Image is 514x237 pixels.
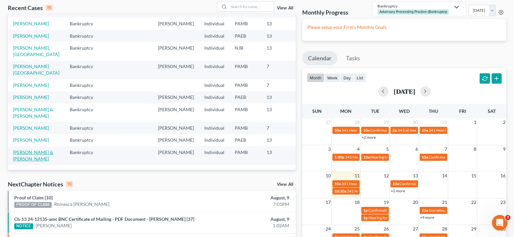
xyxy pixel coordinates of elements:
[354,73,366,82] button: list
[383,198,389,206] span: 19
[65,146,105,165] td: Bankruptcy
[8,180,73,188] div: NextChapter Notices
[294,42,325,60] td: 25-16340
[199,42,230,60] td: Individual
[261,103,294,122] td: 13
[340,51,366,65] a: Tasks
[261,134,294,146] td: 13
[261,146,294,165] td: 13
[65,91,105,103] td: Bankruptcy
[302,8,348,16] h3: Monthly Progress
[325,198,331,206] span: 17
[199,122,230,134] td: Individual
[341,128,428,133] span: 341 Hearing for Steingrabe, [GEOGRAPHIC_DATA]
[354,198,360,206] span: 18
[153,42,199,60] td: [PERSON_NAME]
[230,61,261,79] td: PAMB
[471,225,477,233] span: 29
[400,181,509,186] span: Confirmation Date for [PERSON_NAME], [GEOGRAPHIC_DATA]
[65,61,105,79] td: Bankruptcy
[153,91,199,103] td: [PERSON_NAME]
[66,181,73,187] div: 10
[412,198,419,206] span: 20
[261,18,294,30] td: 13
[261,30,294,42] td: 13
[230,146,261,165] td: PAMB
[13,94,49,100] a: [PERSON_NAME]
[13,125,49,131] a: [PERSON_NAME]
[202,216,289,222] div: August, 9
[341,73,354,82] button: day
[199,30,230,42] td: Individual
[363,155,370,160] span: 10a
[370,128,439,133] span: Confirmation Date for [PERSON_NAME]
[230,122,261,134] td: PAMB
[392,181,399,186] span: 10a
[368,215,419,220] span: Hearing for [PERSON_NAME]
[230,30,261,42] td: PAEB
[13,149,53,161] a: [PERSON_NAME] & [PERSON_NAME]
[392,128,397,133] span: 2p
[415,145,419,153] span: 6
[422,208,428,213] span: 12a
[345,155,366,160] span: 341 Meeting
[199,18,230,30] td: Individual
[202,195,289,201] div: August, 9
[391,188,405,193] a: +2 more
[294,134,325,146] td: 25-12194
[505,215,510,220] span: 3
[261,42,294,60] td: 13
[14,223,33,229] div: NOTICE
[261,122,294,134] td: 7
[230,91,261,103] td: PAEB
[302,51,337,65] a: Calendar
[398,128,460,133] span: 341(a) meeting for [PERSON_NAME]
[399,108,410,114] span: Wed
[13,45,59,57] a: [PERSON_NAME], [GEOGRAPHIC_DATA]
[383,118,389,126] span: 29
[230,18,261,30] td: PAMB
[65,103,105,122] td: Bankruptcy
[294,91,325,103] td: 24-12841
[377,9,449,14] div: Adversary Proceeding Practice (Bankruptcy)
[473,145,477,153] span: 8
[441,118,448,126] span: 31
[277,182,293,187] a: View All
[307,73,324,82] button: month
[153,61,199,79] td: [PERSON_NAME]
[13,64,59,76] a: [PERSON_NAME][GEOGRAPHIC_DATA]
[153,146,199,165] td: [PERSON_NAME]
[441,225,448,233] span: 28
[412,118,419,126] span: 30
[65,79,105,91] td: Bankruptcy
[488,108,496,114] span: Sat
[153,122,199,134] td: [PERSON_NAME]
[202,222,289,229] div: 1:02AM
[199,79,230,91] td: Individual
[294,61,325,79] td: 5:25-bk-01278
[441,198,448,206] span: 21
[354,118,360,126] span: 28
[347,189,368,194] span: 341 Hearing
[199,103,230,122] td: Individual
[368,208,443,213] span: Confirmation Hearing for [PERSON_NAME]
[54,201,109,207] a: Rhinesca [PERSON_NAME]
[363,215,368,220] span: 1p
[230,42,261,60] td: NJB
[356,145,360,153] span: 4
[14,202,52,208] div: PROOF OF CLAIM
[363,128,370,133] span: 10a
[261,61,294,79] td: 7
[199,91,230,103] td: Individual
[471,198,477,206] span: 22
[370,155,421,160] span: Hearing for [PERSON_NAME]
[363,208,368,213] span: 1p
[294,146,325,165] td: 5:25-bk-01870
[325,172,331,180] span: 10
[230,79,261,91] td: PAMB
[199,134,230,146] td: Individual
[13,137,49,143] a: [PERSON_NAME]
[294,103,325,122] td: 5:25-bk-00737
[502,145,506,153] span: 9
[362,135,376,140] a: +2 more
